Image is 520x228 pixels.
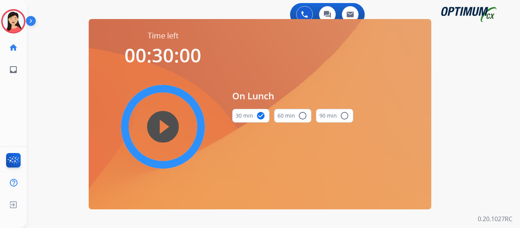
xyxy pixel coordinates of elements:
mat-icon: inbox [9,65,18,74]
mat-icon: check_circle [256,111,265,120]
p: 0.20.1027RC [478,214,512,223]
mat-icon: home [9,43,18,52]
span: Time left [148,30,179,41]
span: 00:30:00 [124,42,201,68]
button: 60 min [274,109,311,123]
img: avatar [3,11,24,32]
button: 30 min [232,109,270,123]
mat-icon: radio_button_unchecked [298,111,307,120]
button: 90 min [316,109,353,123]
mat-icon: play_circle_filled [158,122,167,131]
mat-icon: radio_button_unchecked [340,111,349,120]
span: On Lunch [232,89,353,103]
